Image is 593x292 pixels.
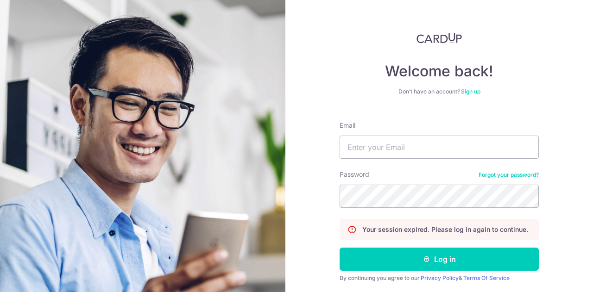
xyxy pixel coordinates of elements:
[362,225,528,234] p: Your session expired. Please log in again to continue.
[340,62,539,81] h4: Welcome back!
[421,274,459,281] a: Privacy Policy
[463,274,510,281] a: Terms Of Service
[340,121,355,130] label: Email
[340,248,539,271] button: Log in
[461,88,480,95] a: Sign up
[340,274,539,282] div: By continuing you agree to our &
[416,32,462,43] img: CardUp Logo
[340,136,539,159] input: Enter your Email
[479,171,539,179] a: Forgot your password?
[340,88,539,95] div: Don’t have an account?
[340,170,369,179] label: Password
